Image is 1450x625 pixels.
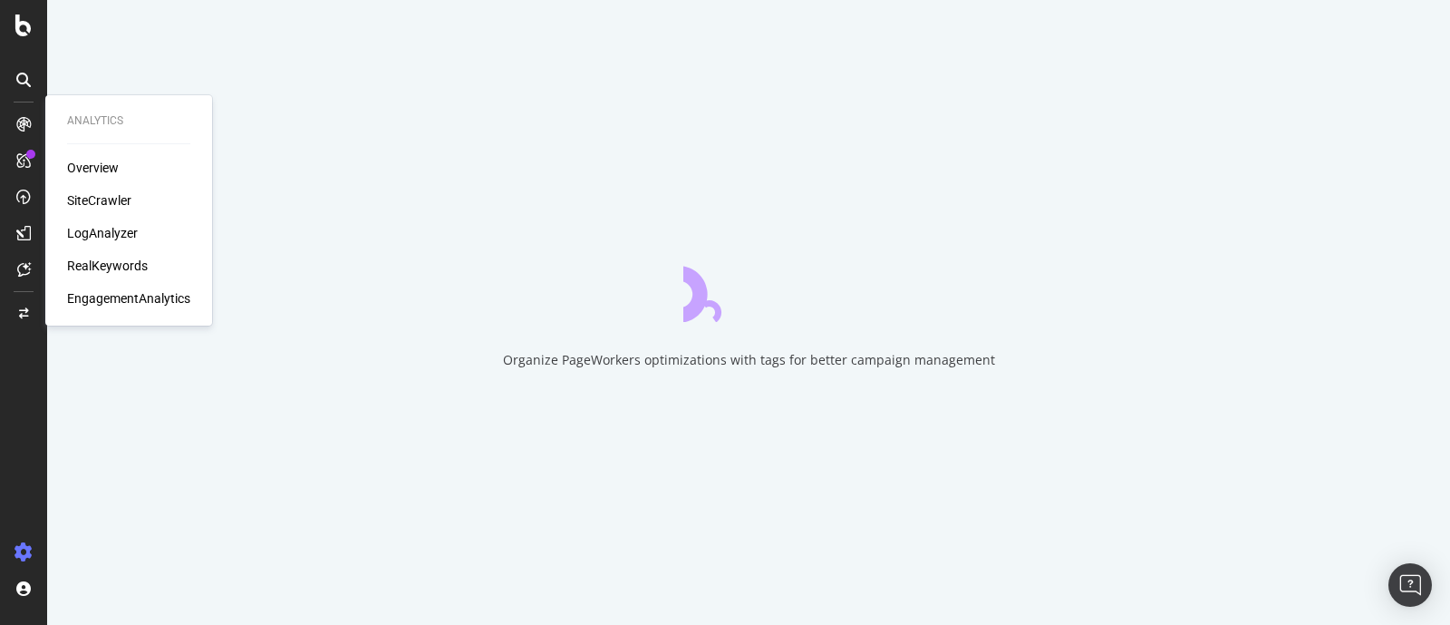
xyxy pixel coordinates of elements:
div: Organize PageWorkers optimizations with tags for better campaign management [503,351,995,369]
a: Overview [67,159,119,177]
div: animation [683,257,814,322]
div: Open Intercom Messenger [1388,563,1432,607]
a: LogAnalyzer [67,224,138,242]
a: RealKeywords [67,257,148,275]
a: SiteCrawler [67,191,131,210]
a: EngagementAnalytics [67,289,190,308]
div: Analytics [67,113,190,129]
